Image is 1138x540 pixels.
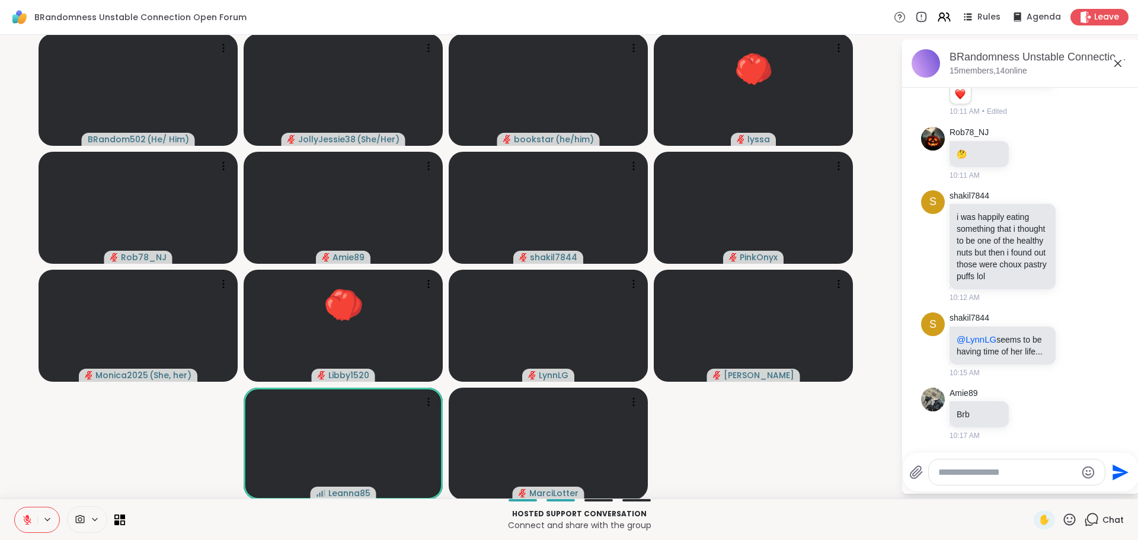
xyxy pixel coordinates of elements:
div: BRandomness Unstable Connection Open Forum, [DATE] [950,50,1130,65]
span: Edited [987,106,1007,117]
span: lyssa [747,133,770,145]
span: @LynnLG [957,334,996,344]
span: audio-muted [713,371,721,379]
span: Leanna85 [328,487,370,499]
span: LynnLG [539,369,568,381]
span: audio-muted [737,135,745,143]
span: Amie89 [333,251,365,263]
span: [PERSON_NAME] [724,369,794,381]
span: audio-muted [528,371,536,379]
span: Libby1520 [328,369,369,381]
span: audio-muted [322,253,330,261]
span: audio-muted [85,371,93,379]
img: https://sharewell-space-live.sfo3.digitaloceanspaces.com/user-generated/c3bd44a5-f966-4702-9748-c... [921,388,945,411]
span: Rob78_NJ [121,251,167,263]
span: 10:11 AM [950,170,980,181]
span: 10:17 AM [950,430,980,441]
span: Chat [1102,514,1124,526]
span: 10:11 AM [950,106,980,117]
p: Brb [957,408,1002,420]
span: PinkOnyx [740,251,778,263]
span: 10:12 AM [950,292,980,303]
span: audio-muted [503,135,512,143]
span: BRandom502 [88,133,146,145]
span: Agenda [1027,11,1061,23]
button: ❤️ [714,31,793,110]
span: ( She, her ) [149,369,191,381]
span: Monica2025 [95,369,148,381]
span: BRandomness Unstable Connection Open Forum [34,11,247,23]
span: MarciLotter [529,487,578,499]
span: ( She/Her ) [357,133,399,145]
button: Emoji picker [1081,465,1095,480]
span: 🤔 [957,149,967,159]
button: Reactions: love [954,90,966,99]
span: s [929,194,936,210]
span: audio-muted [729,253,737,261]
p: i was happily eating something that i thought to be one of the healthy nuts but then i found out ... [957,211,1049,282]
span: Leave [1094,11,1119,23]
span: audio-muted [519,489,527,497]
img: https://sharewell-space-live.sfo3.digitaloceanspaces.com/user-generated/b337147e-4ab8-4416-b145-7... [921,127,945,151]
span: bookstar [514,133,554,145]
span: Rules [977,11,1000,23]
a: shakil7844 [950,312,989,324]
p: Hosted support conversation [132,509,1027,519]
span: JollyJessie38 [298,133,356,145]
span: ( he/him ) [555,133,594,145]
span: audio-muted [110,253,119,261]
span: audio-muted [519,253,528,261]
span: • [982,106,984,117]
p: 15 members, 14 online [950,65,1027,77]
span: audio-muted [287,135,296,143]
p: seems to be having time of her life... [957,334,1049,357]
span: shakil7844 [530,251,577,263]
button: ❤️ [306,270,380,344]
a: Amie89 [950,388,977,400]
img: BRandomness Unstable Connection Open Forum, Oct 06 [912,49,940,78]
span: s [929,317,936,333]
span: ( He/ Him ) [147,133,189,145]
a: Rob78_NJ [950,127,989,139]
span: audio-muted [318,371,326,379]
span: ✋ [1038,513,1050,527]
div: Reaction list [950,85,971,104]
textarea: Type your message [938,466,1076,478]
p: Connect and share with the group [132,519,1027,531]
a: shakil7844 [950,190,989,202]
span: 10:15 AM [950,368,980,378]
button: ❤️ [724,41,783,101]
button: Send [1105,459,1132,485]
img: ShareWell Logomark [9,7,30,27]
